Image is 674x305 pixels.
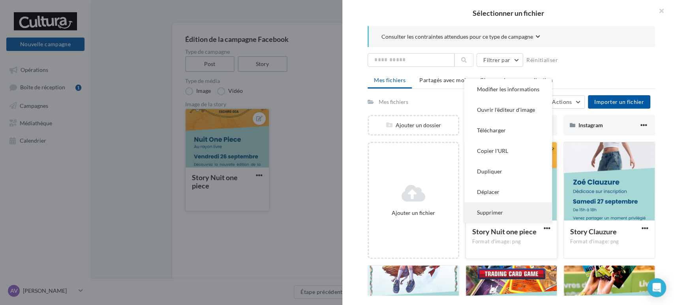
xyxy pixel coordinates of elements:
[379,98,408,106] div: Mes fichiers
[552,98,572,105] span: Actions
[464,161,552,182] button: Dupliquer
[372,209,455,217] div: Ajouter un fichier
[480,77,553,83] span: Champs de personnalisation
[419,77,466,83] span: Partagés avec moi
[374,77,406,83] span: Mes fichiers
[381,33,533,41] span: Consulter les contraintes attendues pour ce type de campagne
[472,238,550,245] div: Format d'image: png
[381,32,540,42] button: Consulter les contraintes attendues pour ce type de campagne
[647,278,666,297] div: Open Intercom Messenger
[355,9,661,17] h2: Sélectionner un fichier
[464,79,552,100] button: Modifier les informations
[472,227,537,236] span: Story Nuit one piece
[570,227,617,236] span: Story Clauzure
[464,100,552,120] button: Ouvrir l'éditeur d'image
[464,202,552,223] button: Supprimer
[369,121,458,129] div: Ajouter un dossier
[464,120,552,141] button: Télécharger
[570,238,648,245] div: Format d'image: png
[523,55,561,65] button: Réinitialiser
[588,95,650,109] button: Importer un fichier
[594,98,644,105] span: Importer un fichier
[578,122,603,128] span: Instagram
[464,182,552,202] button: Déplacer
[477,53,523,67] button: Filtrer par
[464,141,552,161] button: Copier l'URL
[545,95,585,109] button: Actions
